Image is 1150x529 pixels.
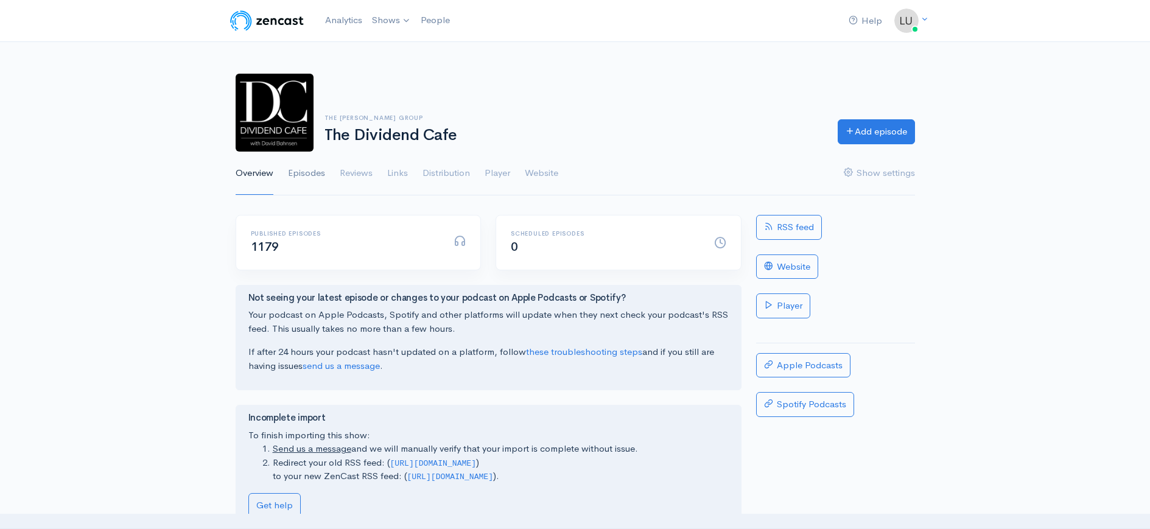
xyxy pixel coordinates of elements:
[526,346,642,357] a: these troubleshooting steps
[228,9,306,33] img: ZenCast Logo
[248,293,729,303] h4: Not seeing your latest episode or changes to your podcast on Apple Podcasts or Spotify?
[485,152,510,195] a: Player
[367,7,416,34] a: Shows
[320,7,367,33] a: Analytics
[756,254,818,279] a: Website
[303,360,380,371] a: send us a message
[407,472,494,482] code: [URL][DOMAIN_NAME]
[236,152,273,195] a: Overview
[416,7,455,33] a: People
[251,239,279,254] span: 1179
[511,239,518,254] span: 0
[248,413,729,423] h4: Incomplete import
[756,215,822,240] a: RSS feed
[390,459,477,468] code: [URL][DOMAIN_NAME]
[248,493,301,518] a: Get help
[387,152,408,195] a: Links
[248,308,729,335] p: Your podcast on Apple Podcasts, Spotify and other platforms will update when they next check your...
[248,345,729,373] p: If after 24 hours your podcast hasn't updated on a platform, follow and if you still are having i...
[756,392,854,417] a: Spotify Podcasts
[422,152,470,195] a: Distribution
[756,293,810,318] a: Player
[844,152,915,195] a: Show settings
[894,9,919,33] img: ...
[324,114,823,121] h6: The [PERSON_NAME] Group
[273,442,729,456] li: and we will manually verify that your import is complete without issue.
[525,152,558,195] a: Website
[756,353,850,378] a: Apple Podcasts
[844,8,887,34] a: Help
[324,127,823,144] h1: The Dividend Cafe
[251,230,440,237] h6: Published episodes
[288,152,325,195] a: Episodes
[248,413,729,517] div: To finish importing this show:
[511,230,699,237] h6: Scheduled episodes
[340,152,373,195] a: Reviews
[838,119,915,144] a: Add episode
[273,456,729,483] li: Redirect your old RSS feed: ( ) to your new ZenCast RSS feed: ( ).
[273,443,351,454] a: Send us a message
